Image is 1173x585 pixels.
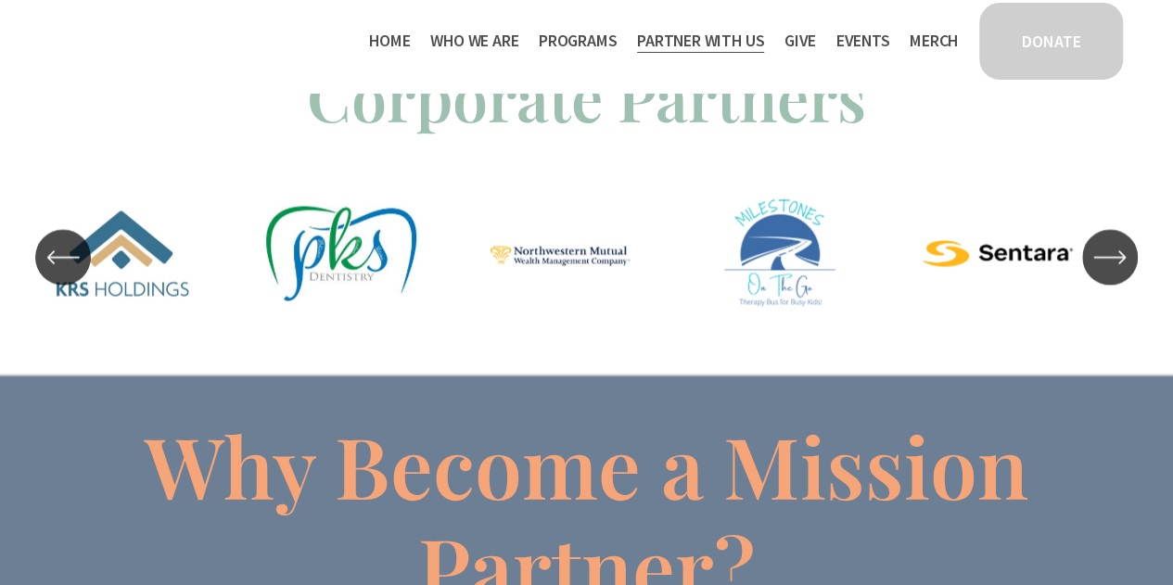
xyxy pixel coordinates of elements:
[1082,229,1138,285] button: Next
[47,52,1127,140] p: Corporate Partners
[539,28,618,55] span: Programs
[35,229,91,285] button: Previous
[835,26,889,56] a: Events
[430,28,518,55] span: Who We Are
[539,26,618,56] a: folder dropdown
[910,26,958,56] a: Merch
[637,28,764,55] span: Partner With Us
[784,26,816,56] a: Give
[430,26,518,56] a: folder dropdown
[369,26,410,56] a: Home
[637,26,764,56] a: folder dropdown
